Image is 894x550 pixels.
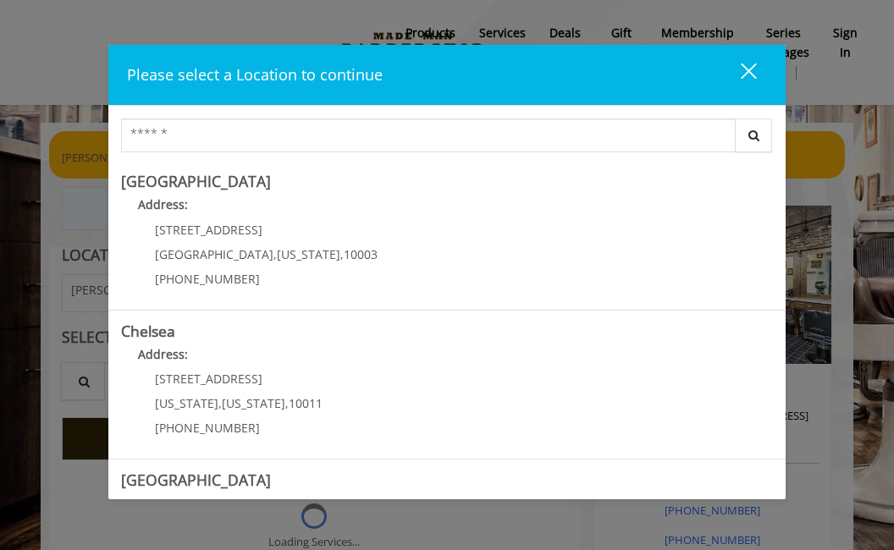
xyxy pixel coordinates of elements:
button: close dialog [709,58,767,92]
span: , [285,395,289,411]
span: [STREET_ADDRESS] [155,222,262,238]
span: 10003 [344,246,378,262]
span: [US_STATE] [155,395,218,411]
b: [GEOGRAPHIC_DATA] [121,171,271,191]
i: Search button [744,129,764,141]
div: close dialog [721,62,755,87]
b: Chelsea [121,321,175,341]
span: [US_STATE] [277,246,340,262]
span: [PHONE_NUMBER] [155,420,260,436]
b: [GEOGRAPHIC_DATA] [121,470,271,490]
div: Center Select [121,118,773,161]
span: 10011 [289,395,323,411]
span: , [340,246,344,262]
span: [GEOGRAPHIC_DATA] [155,246,273,262]
span: [PHONE_NUMBER] [155,271,260,287]
b: Address: [138,346,188,362]
span: Please select a Location to continue [127,64,383,85]
span: [STREET_ADDRESS] [155,371,262,387]
span: , [218,395,222,411]
span: , [273,246,277,262]
span: [US_STATE] [222,395,285,411]
input: Search Center [121,118,736,152]
b: Address: [138,196,188,212]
